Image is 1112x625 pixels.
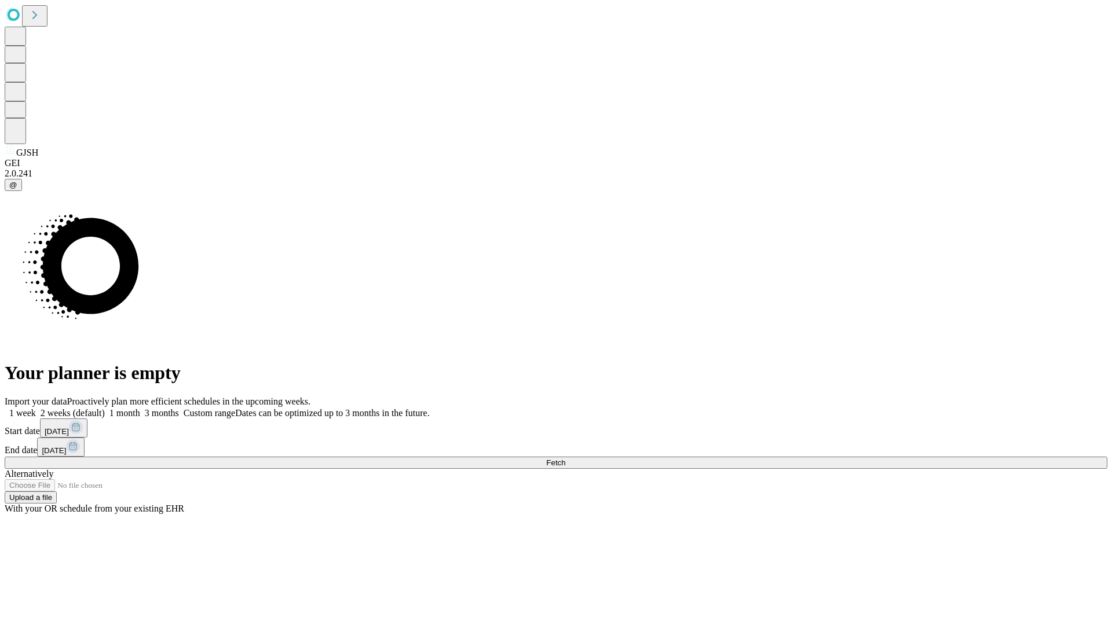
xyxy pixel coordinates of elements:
button: @ [5,179,22,191]
span: Dates can be optimized up to 3 months in the future. [235,408,429,418]
span: 3 months [145,408,179,418]
span: With your OR schedule from your existing EHR [5,503,184,513]
button: Upload a file [5,491,57,503]
h1: Your planner is empty [5,362,1107,384]
span: GJSH [16,148,38,157]
span: Alternatively [5,469,53,479]
button: [DATE] [37,437,85,457]
div: GEI [5,158,1107,168]
span: Fetch [546,458,565,467]
button: Fetch [5,457,1107,469]
span: 2 weeks (default) [41,408,105,418]
div: 2.0.241 [5,168,1107,179]
div: Start date [5,418,1107,437]
div: End date [5,437,1107,457]
span: [DATE] [42,446,66,455]
span: 1 month [109,408,140,418]
span: 1 week [9,408,36,418]
span: Import your data [5,396,67,406]
button: [DATE] [40,418,87,437]
span: @ [9,181,17,189]
span: [DATE] [45,427,69,436]
span: Custom range [184,408,235,418]
span: Proactively plan more efficient schedules in the upcoming weeks. [67,396,310,406]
